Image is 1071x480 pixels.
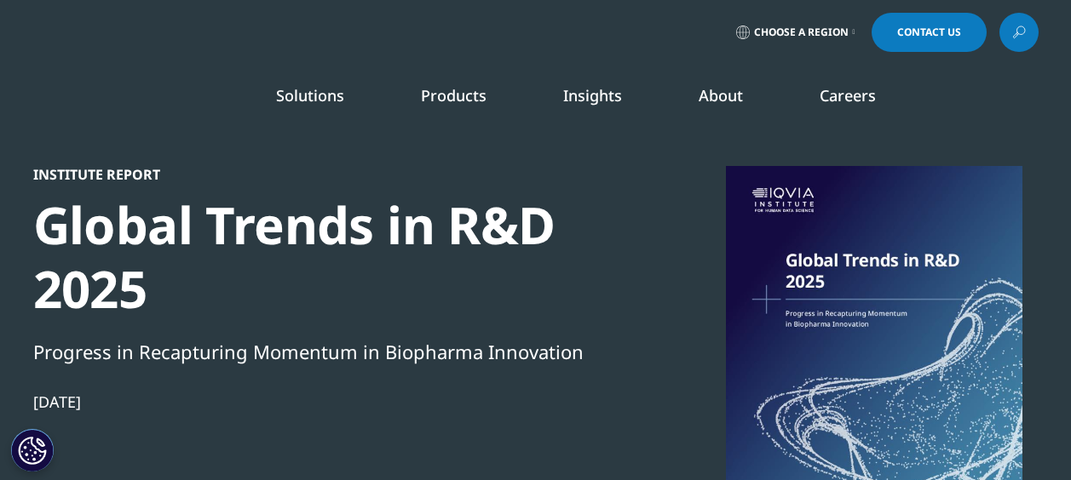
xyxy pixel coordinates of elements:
a: Solutions [276,85,344,106]
span: Choose a Region [754,26,849,39]
a: Careers [820,85,876,106]
nav: Primary [176,60,1039,140]
div: Progress in Recapturing Momentum in Biopharma Innovation [33,337,618,366]
span: Contact Us [897,27,961,37]
a: Insights [563,85,622,106]
a: About [699,85,743,106]
div: [DATE] [33,391,618,412]
div: Institute Report [33,166,618,183]
a: Products [421,85,487,106]
a: Contact Us [872,13,987,52]
button: Cookies Settings [11,429,54,471]
div: Global Trends in R&D 2025 [33,193,618,321]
